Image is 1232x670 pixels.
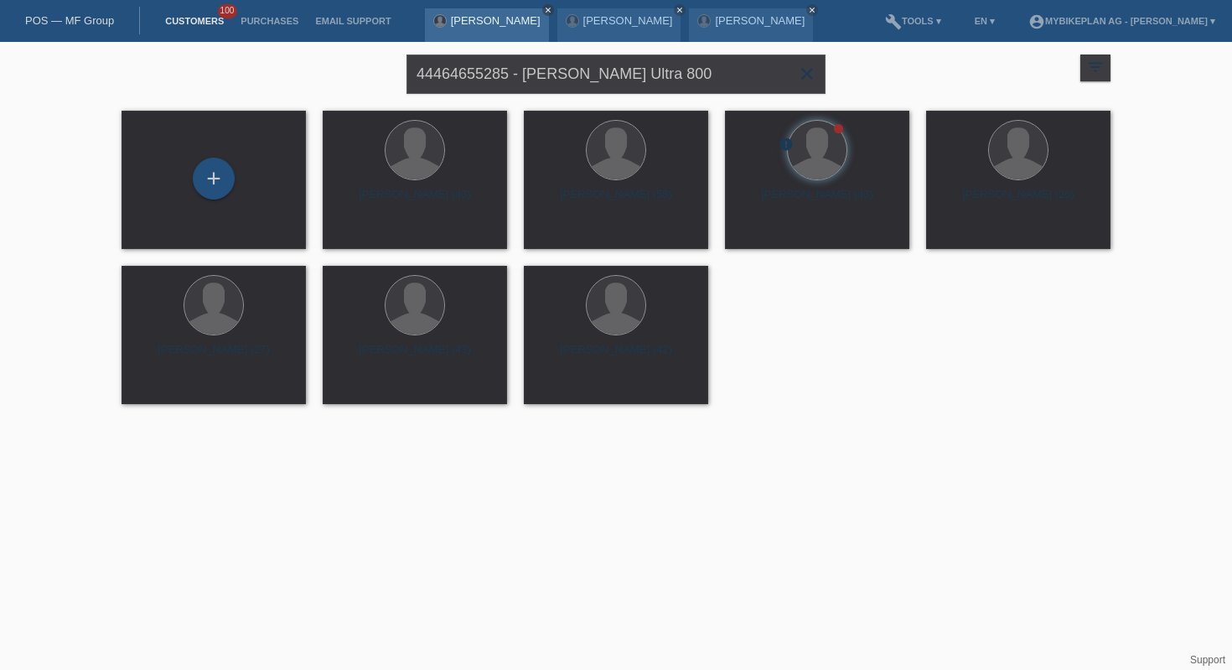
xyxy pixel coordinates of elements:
[715,14,805,27] a: [PERSON_NAME]
[544,6,552,14] i: close
[885,13,902,30] i: build
[157,16,232,26] a: Customers
[336,343,494,370] div: [PERSON_NAME] (43)
[336,188,494,215] div: [PERSON_NAME] (43)
[1020,16,1224,26] a: account_circleMybikeplan AG - [PERSON_NAME] ▾
[808,6,816,14] i: close
[806,4,818,16] a: close
[877,16,950,26] a: buildTools ▾
[779,137,794,154] div: unconfirmed, pending
[966,16,1003,26] a: EN ▾
[232,16,307,26] a: Purchases
[135,343,292,370] div: [PERSON_NAME] (27)
[451,14,541,27] a: [PERSON_NAME]
[1028,13,1045,30] i: account_circle
[1086,58,1105,76] i: filter_list
[194,164,234,193] div: Add customer
[537,343,695,370] div: [PERSON_NAME] (42)
[25,14,114,27] a: POS — MF Group
[1190,654,1225,666] a: Support
[537,188,695,215] div: [PERSON_NAME] (58)
[940,188,1097,215] div: [PERSON_NAME] (26)
[676,6,684,14] i: close
[797,64,817,84] i: close
[406,55,826,94] input: Search...
[779,137,794,152] i: error
[674,4,686,16] a: close
[542,4,554,16] a: close
[307,16,399,26] a: Email Support
[583,14,673,27] a: [PERSON_NAME]
[738,188,896,215] div: [PERSON_NAME] (43)
[218,4,238,18] span: 100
